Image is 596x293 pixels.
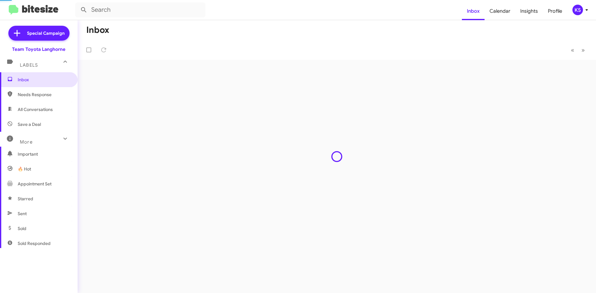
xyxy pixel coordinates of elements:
[18,151,70,157] span: Important
[27,30,65,36] span: Special Campaign
[571,46,574,54] span: «
[18,211,27,217] span: Sent
[567,5,589,15] button: KS
[18,181,52,187] span: Appointment Set
[86,25,109,35] h1: Inbox
[18,225,26,232] span: Sold
[18,77,70,83] span: Inbox
[12,46,65,52] div: Team Toyota Langhorne
[578,44,589,56] button: Next
[543,2,567,20] a: Profile
[20,139,33,145] span: More
[18,166,31,172] span: 🔥 Hot
[462,2,485,20] a: Inbox
[75,2,205,17] input: Search
[18,106,53,113] span: All Conversations
[515,2,543,20] a: Insights
[8,26,70,41] a: Special Campaign
[18,91,70,98] span: Needs Response
[18,121,41,127] span: Save a Deal
[567,44,578,56] button: Previous
[572,5,583,15] div: KS
[485,2,515,20] a: Calendar
[567,44,589,56] nav: Page navigation example
[18,196,33,202] span: Starred
[20,62,38,68] span: Labels
[18,240,51,246] span: Sold Responded
[581,46,585,54] span: »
